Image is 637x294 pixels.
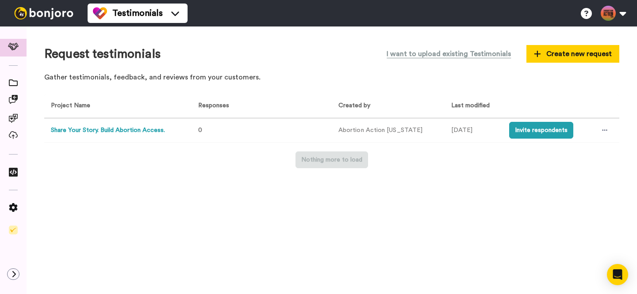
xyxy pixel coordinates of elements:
[198,127,202,133] span: 0
[93,6,107,20] img: tm-color.svg
[295,151,368,168] button: Nothing more to load
[534,49,612,59] span: Create new request
[509,122,573,139] button: Invite respondents
[195,102,229,109] span: Responses
[380,44,518,64] button: I want to upload existing Testimonials
[44,47,161,61] h1: Request testimonials
[332,94,445,118] th: Created by
[44,94,188,118] th: Project Name
[607,264,628,285] div: Open Intercom Messenger
[332,118,445,143] td: Abortion Action [US_STATE]
[445,94,503,118] th: Last modified
[9,226,18,234] img: Checklist.svg
[112,7,163,19] span: Testimonials
[526,45,619,63] button: Create new request
[11,7,77,19] img: bj-logo-header-white.svg
[44,72,619,83] p: Gather testimonials, feedback, and reviews from your customers.
[51,126,165,135] button: Share Your Story. Build Abortion Access.
[387,49,511,59] span: I want to upload existing Testimonials
[445,118,503,143] td: [DATE]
